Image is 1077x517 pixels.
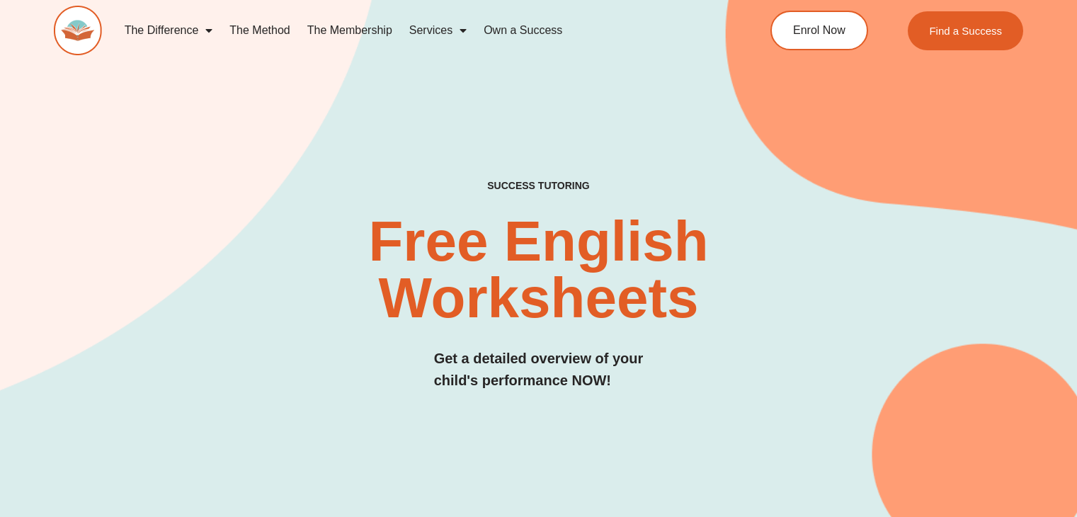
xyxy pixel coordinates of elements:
[116,14,222,47] a: The Difference
[475,14,571,47] a: Own a Success
[219,213,858,326] h2: Free English Worksheets​
[908,11,1023,50] a: Find a Success
[116,14,715,47] nav: Menu
[793,25,845,36] span: Enrol Now
[395,180,682,192] h4: SUCCESS TUTORING​
[434,348,644,392] h3: Get a detailed overview of your child's performance NOW!
[929,25,1002,36] span: Find a Success
[221,14,298,47] a: The Method
[770,11,868,50] a: Enrol Now
[401,14,475,47] a: Services
[299,14,401,47] a: The Membership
